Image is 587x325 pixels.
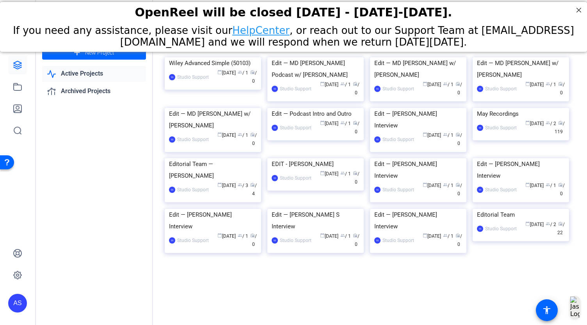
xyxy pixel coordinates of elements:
[320,171,338,177] span: [DATE]
[177,237,209,244] div: Studio Support
[217,233,236,239] span: [DATE]
[280,174,311,182] div: Studio Support
[374,158,462,182] div: Edit — [PERSON_NAME] Interview
[443,233,454,239] span: / 1
[320,120,325,125] span: calendar_today
[485,186,517,194] div: Studio Support
[455,82,462,95] span: / 0
[320,233,325,238] span: calendar_today
[546,121,556,126] span: / 2
[353,233,359,247] span: / 0
[353,82,359,95] span: / 0
[477,187,483,193] div: SS
[232,23,290,34] a: HelpCenter
[169,108,257,131] div: Edit — MD [PERSON_NAME] w/ [PERSON_NAME]
[13,23,574,46] span: If you need any assistance, please visit our , or reach out to our Support Team at [EMAIL_ADDRESS...
[320,171,325,175] span: calendar_today
[477,86,483,92] div: SS
[525,182,530,187] span: calendar_today
[272,209,359,232] div: Edit — [PERSON_NAME] S Interview
[455,132,462,146] span: / 0
[455,81,460,86] span: radio
[423,81,427,86] span: calendar_today
[238,70,248,76] span: / 1
[525,120,530,125] span: calendar_today
[374,209,462,232] div: Edit — [PERSON_NAME] Interview
[250,233,257,247] span: / 0
[443,82,454,87] span: / 1
[546,182,550,187] span: group
[169,57,257,69] div: Wiley Advanced Simple (50103)
[423,183,441,188] span: [DATE]
[217,233,222,238] span: calendar_today
[238,70,242,74] span: group
[525,121,544,126] span: [DATE]
[353,171,358,175] span: radio
[217,132,222,137] span: calendar_today
[10,4,577,17] div: OpenReel will be closed [DATE] - [DATE]-[DATE].
[177,73,209,81] div: Studio Support
[272,108,359,120] div: Edit — Podcast Intro and Outro
[525,183,544,188] span: [DATE]
[546,120,550,125] span: group
[546,81,550,86] span: group
[443,132,448,137] span: group
[177,136,209,143] div: Studio Support
[374,57,462,81] div: Edit — MD [PERSON_NAME] w/ [PERSON_NAME]
[423,182,427,187] span: calendar_today
[374,108,462,131] div: Edit — [PERSON_NAME] Interview
[238,233,242,238] span: group
[374,237,381,244] div: SS
[525,81,530,86] span: calendar_today
[250,233,255,238] span: radio
[558,82,565,95] span: / 0
[382,136,414,143] div: Studio Support
[169,74,175,80] div: SS
[443,81,448,86] span: group
[542,306,551,315] mat-icon: accessibility
[455,183,462,196] span: / 0
[443,182,448,187] span: group
[558,221,563,226] span: radio
[455,182,460,187] span: radio
[8,294,27,313] div: AS
[558,182,563,187] span: radio
[525,222,544,227] span: [DATE]
[382,85,414,93] div: Studio Support
[169,209,257,232] div: Edit — [PERSON_NAME] Interview
[250,182,255,187] span: radio
[555,121,565,134] span: / 119
[42,66,146,82] a: Active Projects
[280,237,311,244] div: Studio Support
[250,132,255,137] span: radio
[455,233,462,247] span: / 0
[525,221,530,226] span: calendar_today
[443,233,448,238] span: group
[485,225,517,233] div: Studio Support
[443,183,454,188] span: / 1
[546,82,556,87] span: / 1
[280,124,311,132] div: Studio Support
[353,121,359,134] span: / 0
[558,120,563,125] span: radio
[353,171,359,185] span: / 0
[546,183,556,188] span: / 1
[374,187,381,193] div: SS
[238,132,242,137] span: group
[320,82,338,87] span: [DATE]
[238,183,248,188] span: / 3
[423,233,441,239] span: [DATE]
[382,186,414,194] div: Studio Support
[374,136,381,143] div: SS
[169,136,175,143] div: SS
[557,222,565,235] span: / 22
[423,132,441,138] span: [DATE]
[455,233,460,238] span: radio
[272,158,359,170] div: EDIT - [PERSON_NAME]
[250,70,255,74] span: radio
[42,83,146,99] a: Archived Projects
[423,233,427,238] span: calendar_today
[423,82,441,87] span: [DATE]
[340,120,345,125] span: group
[374,86,381,92] div: SS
